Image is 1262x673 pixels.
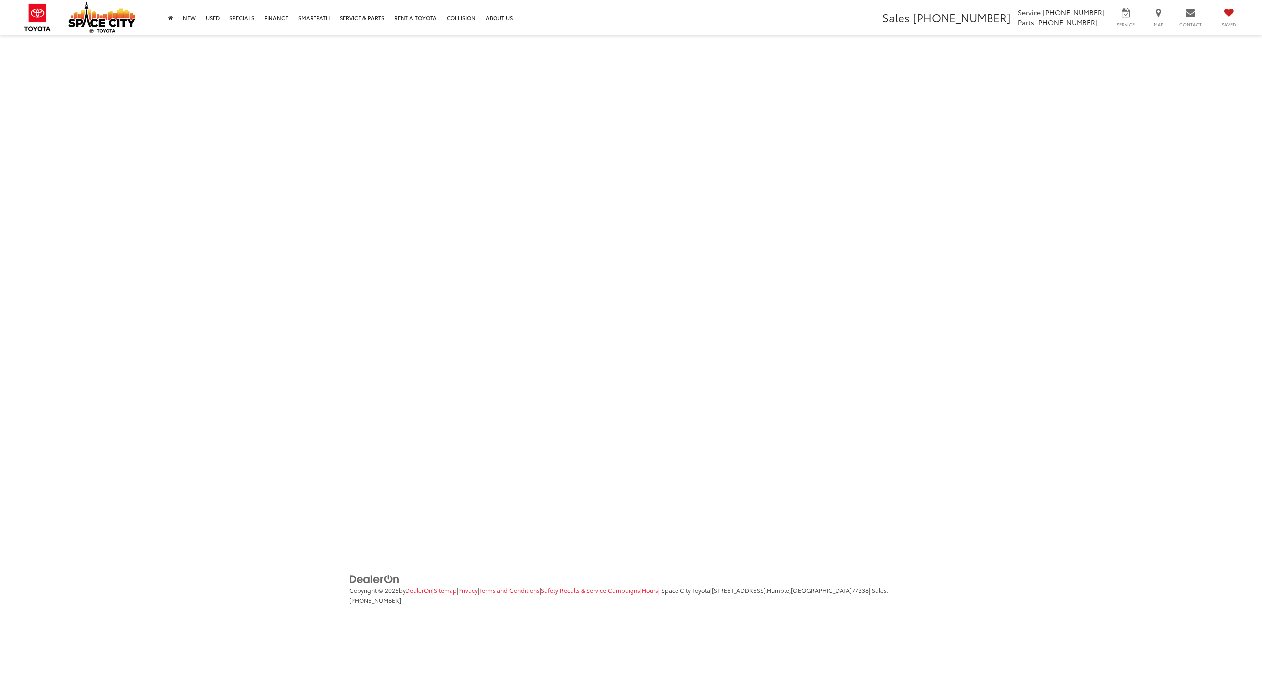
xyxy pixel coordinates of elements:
a: DealerOn [349,574,400,583]
span: Contact [1179,21,1202,28]
a: DealerOn Home Page [406,586,432,594]
span: | [710,586,869,594]
a: Safety Recalls & Service Campaigns, Opens in a new tab [541,586,640,594]
img: Space City Toyota [68,2,135,33]
span: Humble, [767,586,791,594]
a: Hours [642,586,658,594]
span: [GEOGRAPHIC_DATA] [791,586,852,594]
span: | [640,586,658,594]
span: Service [1018,7,1041,17]
span: [STREET_ADDRESS], [712,586,767,594]
span: | [478,586,540,594]
a: Terms and Conditions [479,586,540,594]
span: [PHONE_NUMBER] [913,9,1011,25]
span: | [432,586,457,594]
img: DealerOn [349,574,400,585]
span: Sales [882,9,910,25]
span: | [457,586,478,594]
span: [PHONE_NUMBER] [349,596,401,604]
span: 77338 [852,586,869,594]
iframe: What's Your Car Worth? [349,35,913,530]
span: by [399,586,432,594]
span: | Space City Toyota [658,586,710,594]
span: [PHONE_NUMBER] [1036,17,1098,27]
span: Copyright © 2025 [349,586,399,594]
span: Saved [1218,21,1240,28]
span: Parts [1018,17,1034,27]
a: Privacy [458,586,478,594]
span: Map [1147,21,1169,28]
span: Service [1115,21,1137,28]
a: Sitemap [434,586,457,594]
span: [PHONE_NUMBER] [1043,7,1105,17]
span: | [540,586,640,594]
